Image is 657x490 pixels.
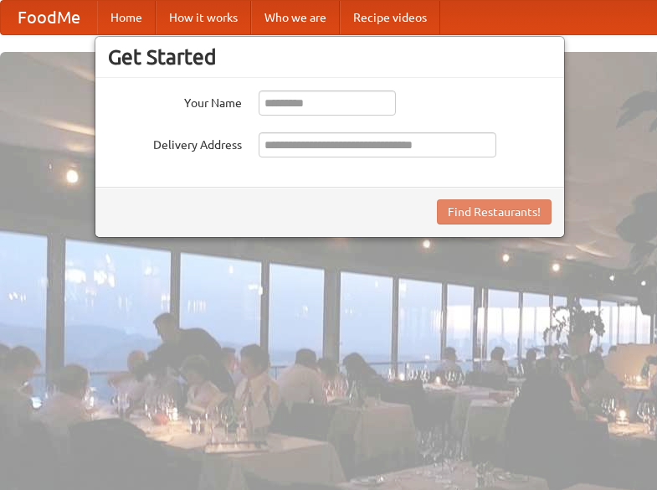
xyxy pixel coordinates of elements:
[108,44,552,70] h3: Get Started
[108,90,242,111] label: Your Name
[340,1,440,34] a: Recipe videos
[108,132,242,153] label: Delivery Address
[437,199,552,224] button: Find Restaurants!
[97,1,156,34] a: Home
[1,1,97,34] a: FoodMe
[251,1,340,34] a: Who we are
[156,1,251,34] a: How it works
